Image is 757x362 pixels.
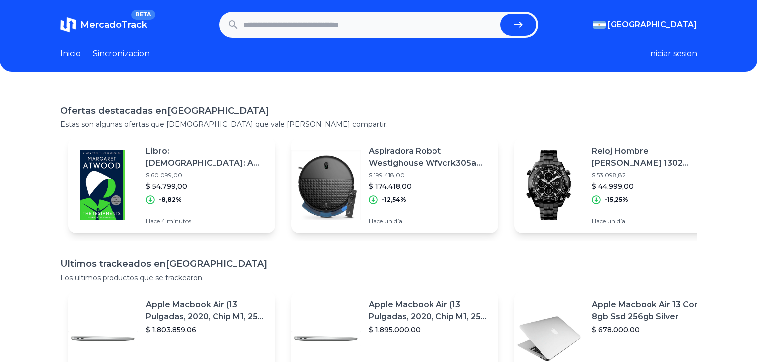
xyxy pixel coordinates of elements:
img: Featured image [68,150,138,220]
p: Aspiradora Robot Westighouse Wfvcrk305a Control Trapea Barre [369,145,490,169]
a: Featured imageAspiradora Robot Westighouse Wfvcrk305a Control Trapea Barre$ 199.418,00$ 174.418,0... [291,137,498,233]
p: -15,25% [605,196,628,204]
p: Libro: [DEMOGRAPHIC_DATA]: A Novel (the Handmaidøs Tale) [146,145,267,169]
p: $ 44.999,00 [592,181,713,191]
h1: Ultimos trackeados en [GEOGRAPHIC_DATA] [60,257,697,271]
img: Featured image [291,150,361,220]
span: BETA [131,10,155,20]
p: Apple Macbook Air (13 Pulgadas, 2020, Chip M1, 256 Gb De Ssd, 8 Gb De Ram) - Plata [369,299,490,323]
p: $ 60.099,00 [146,171,267,179]
p: Reloj Hombre [PERSON_NAME] 1302 Original Eeuu Analogo Digital Acero [592,145,713,169]
span: [GEOGRAPHIC_DATA] [608,19,697,31]
a: Featured imageLibro: [DEMOGRAPHIC_DATA]: A Novel (the Handmaidøs Tale)$ 60.099,00$ 54.799,00-8,82... [68,137,275,233]
p: -12,54% [382,196,406,204]
p: $ 1.895.000,00 [369,325,490,335]
span: MercadoTrack [80,19,147,30]
p: $ 53.098,82 [592,171,713,179]
a: Sincronizacion [93,48,150,60]
p: Hace 4 minutos [146,217,267,225]
p: $ 678.000,00 [592,325,713,335]
p: Estas son algunas ofertas que [DEMOGRAPHIC_DATA] que vale [PERSON_NAME] compartir. [60,120,697,129]
p: -8,82% [159,196,182,204]
button: [GEOGRAPHIC_DATA] [593,19,697,31]
p: Hace un día [369,217,490,225]
p: Los ultimos productos que se trackearon. [60,273,697,283]
p: $ 1.803.859,06 [146,325,267,335]
a: Inicio [60,48,81,60]
p: $ 174.418,00 [369,181,490,191]
img: Argentina [593,21,606,29]
p: $ 199.418,00 [369,171,490,179]
a: Featured imageReloj Hombre [PERSON_NAME] 1302 Original Eeuu Analogo Digital Acero$ 53.098,82$ 44.... [514,137,721,233]
img: Featured image [514,150,584,220]
p: Hace un día [592,217,713,225]
button: Iniciar sesion [648,48,697,60]
h1: Ofertas destacadas en [GEOGRAPHIC_DATA] [60,104,697,118]
p: Apple Macbook Air (13 Pulgadas, 2020, Chip M1, 256 Gb De Ssd, 8 Gb De Ram) - Plata [146,299,267,323]
a: MercadoTrackBETA [60,17,147,33]
img: MercadoTrack [60,17,76,33]
p: Apple Macbook Air 13 Core I5 8gb Ssd 256gb Silver [592,299,713,323]
p: $ 54.799,00 [146,181,267,191]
